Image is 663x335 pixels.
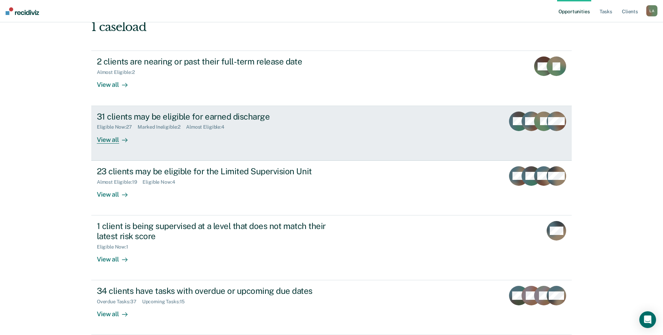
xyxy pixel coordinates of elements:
a: 31 clients may be eligible for earned dischargeEligible Now:27Marked Ineligible:2Almost Eligible:... [91,106,572,161]
a: 23 clients may be eligible for the Limited Supervision UnitAlmost Eligible:19Eligible Now:4View all [91,161,572,215]
a: 1 client is being supervised at a level that does not match their latest risk scoreEligible Now:1... [91,215,572,280]
div: Overdue Tasks : 37 [97,299,142,305]
div: Eligible Now : 4 [142,179,180,185]
div: 23 clients may be eligible for the Limited Supervision Unit [97,166,341,176]
div: 34 clients have tasks with overdue or upcoming due dates [97,286,341,296]
div: View all [97,130,136,144]
div: View all [97,305,136,318]
a: 34 clients have tasks with overdue or upcoming due datesOverdue Tasks:37Upcoming Tasks:15View all [91,280,572,335]
div: Marked Ineligible : 2 [138,124,186,130]
div: Almost Eligible : 2 [97,69,140,75]
div: Open Intercom Messenger [639,311,656,328]
div: Almost Eligible : 4 [186,124,230,130]
div: View all [97,185,136,198]
div: Eligible Now : 27 [97,124,138,130]
button: LA [646,5,657,16]
div: Upcoming Tasks : 15 [142,299,191,305]
div: Almost Eligible : 19 [97,179,143,185]
div: 1 client is being supervised at a level that does not match their latest risk score [97,221,341,241]
div: Hi, [PERSON_NAME]. We’ve found some outstanding items across 1 caseload [91,6,476,34]
div: Eligible Now : 1 [97,244,134,250]
div: 2 clients are nearing or past their full-term release date [97,56,341,67]
div: View all [97,75,136,89]
div: View all [97,250,136,263]
img: Recidiviz [6,7,39,15]
div: 31 clients may be eligible for earned discharge [97,112,341,122]
div: L A [646,5,657,16]
a: 2 clients are nearing or past their full-term release dateAlmost Eligible:2View all [91,51,572,106]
